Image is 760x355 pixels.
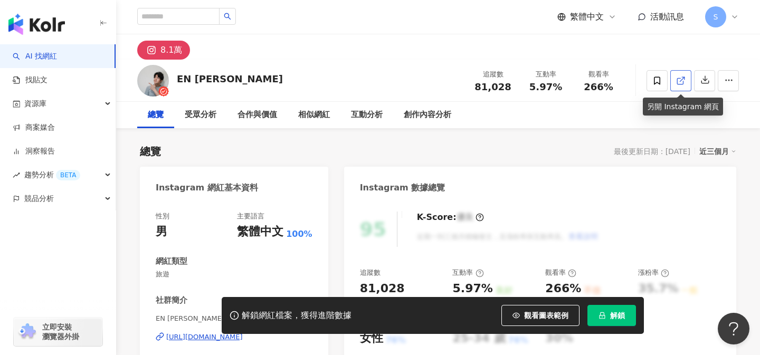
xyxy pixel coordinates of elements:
div: Instagram 數據總覽 [360,182,445,194]
div: 創作內容分析 [404,109,451,121]
div: 性別 [156,212,169,221]
a: [URL][DOMAIN_NAME] [156,332,312,342]
div: K-Score : [417,212,484,223]
div: 互動率 [526,69,566,80]
div: 漲粉率 [638,268,669,277]
span: rise [13,171,20,179]
div: 總覽 [140,144,161,159]
div: EN [PERSON_NAME] [177,72,283,85]
span: 266% [584,82,613,92]
div: 男 [156,224,167,240]
span: 繁體中文 [570,11,604,23]
div: 互動率 [452,268,483,277]
span: 資源庫 [24,92,46,116]
div: 相似網紅 [298,109,330,121]
span: 100% [286,228,312,240]
a: searchAI 找網紅 [13,51,57,62]
div: 8.1萬 [160,43,182,57]
div: 266% [545,281,581,297]
a: 找貼文 [13,75,47,85]
div: 觀看率 [545,268,576,277]
a: chrome extension立即安裝 瀏覽器外掛 [14,318,102,346]
div: 最後更新日期：[DATE] [614,147,690,156]
img: KOL Avatar [137,65,169,97]
img: chrome extension [17,323,37,340]
div: 總覽 [148,109,164,121]
span: S [714,11,718,23]
span: 5.97% [529,82,562,92]
span: 解鎖 [610,311,625,320]
div: 追蹤數 [360,268,381,277]
div: 另開 Instagram 網頁 [643,98,723,116]
span: 81,028 [474,81,511,92]
span: 競品分析 [24,187,54,210]
span: 立即安裝 瀏覽器外掛 [42,322,79,341]
div: 近三個月 [699,145,736,158]
span: 旅遊 [156,270,312,279]
div: 主要語言 [237,212,264,221]
button: 解鎖 [587,305,636,326]
span: lock [598,312,606,319]
span: 觀看圖表範例 [524,311,568,320]
div: Instagram 網紅基本資料 [156,182,258,194]
div: 5.97% [452,281,492,297]
span: 趨勢分析 [24,163,80,187]
button: 觀看圖表範例 [501,305,579,326]
div: 追蹤數 [473,69,513,80]
div: 受眾分析 [185,109,216,121]
div: 觀看率 [578,69,619,80]
button: 8.1萬 [137,41,190,60]
div: 繁體中文 [237,224,283,240]
div: 解鎖網紅檔案，獲得進階數據 [242,310,351,321]
div: 社群簡介 [156,295,187,306]
span: 活動訊息 [650,12,684,22]
div: 81,028 [360,281,405,297]
div: 合作與價值 [237,109,277,121]
div: 女性 [360,330,383,347]
div: BETA [56,170,80,180]
span: search [224,13,231,20]
img: logo [8,14,65,35]
a: 商案媒合 [13,122,55,133]
div: 網紅類型 [156,256,187,267]
a: 洞察報告 [13,146,55,157]
div: [URL][DOMAIN_NAME] [166,332,243,342]
div: 互動分析 [351,109,383,121]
